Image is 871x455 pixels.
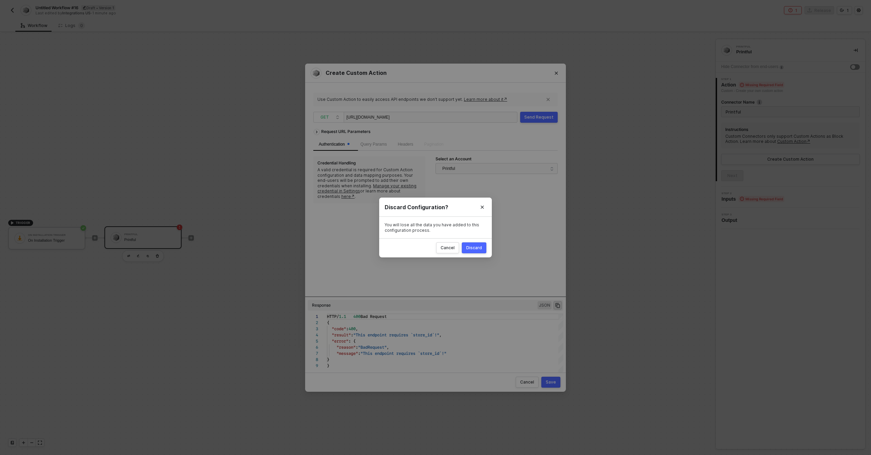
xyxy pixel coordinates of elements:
div: Cancel [441,245,455,251]
span: : [346,325,348,332]
a: Learn more about it↗ [464,97,507,102]
span: "message" [337,350,358,357]
span: , [356,325,358,332]
div: 4 [308,332,318,338]
span: Headers [398,142,413,147]
span: "This endpoint requires `store_id`!" [353,332,439,338]
span: } [327,362,329,369]
span: : [358,350,360,357]
span: "error" [332,338,348,344]
div: Use Custom Action to easily access API endpoints we don’t support yet. [317,97,543,102]
button: Close [473,198,492,217]
span: , [387,344,389,350]
div: 1 [308,313,318,320]
div: 3 [308,326,318,332]
div: 9 [308,363,318,369]
button: Send Request [520,112,558,123]
label: Select an Account [435,156,476,162]
div: 6 [308,344,318,350]
div: Credential Handling [317,160,356,166]
span: Pagination [424,142,444,147]
span: } [327,356,329,363]
span: GET [320,112,340,122]
div: Send Request [524,115,554,120]
span: Printful [442,163,455,174]
span: { [327,319,329,326]
div: Cancel [520,379,534,385]
div: Discard [466,245,482,251]
span: JSON [538,301,552,309]
button: Save [541,377,560,388]
span: "reason" [337,344,356,350]
span: , [439,332,442,338]
span: 1.1 [339,313,346,320]
span: Bad Request [360,313,387,320]
div: Discard Configuration? [385,203,486,211]
span: 400 [353,313,360,320]
span: icon-arrow-right [314,131,319,134]
span: "This endpoint requires `store_id`!" [360,350,446,357]
div: Create Custom Action [311,68,560,79]
span: "BadRequest" [358,344,387,350]
span: icon-copy-paste [555,302,561,308]
div: 5 [308,338,318,344]
button: Cancel [516,377,539,388]
a: here↗ [341,194,355,199]
span: icon-close [546,97,550,102]
button: Close [547,64,566,83]
div: 2 [308,320,318,326]
div: Save [546,379,556,385]
div: Authentication [319,141,349,148]
div: 7 [308,350,318,357]
span: HTTP/ [327,313,339,320]
div: You will lose all the data you have added to this configuration process. [385,222,486,233]
div: Response [312,303,331,308]
div: 8 [308,357,318,363]
span: "result" [332,332,351,338]
img: integration-icon [313,70,319,77]
div: A valid credential is required for Custom Action configuration and data mapping purposes. Your en... [317,167,421,199]
span: Query Params [360,142,387,147]
div: Request URL Parameters [318,125,374,138]
span: 400 [348,325,356,332]
span: : [351,332,353,338]
span: : [356,344,358,350]
a: Manage your existing credential in Settings [317,183,416,194]
span: : { [348,338,356,344]
div: [URL][DOMAIN_NAME] [346,112,415,123]
button: Cancel [436,242,459,253]
button: Discard [462,242,486,253]
span: "code" [332,325,346,332]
